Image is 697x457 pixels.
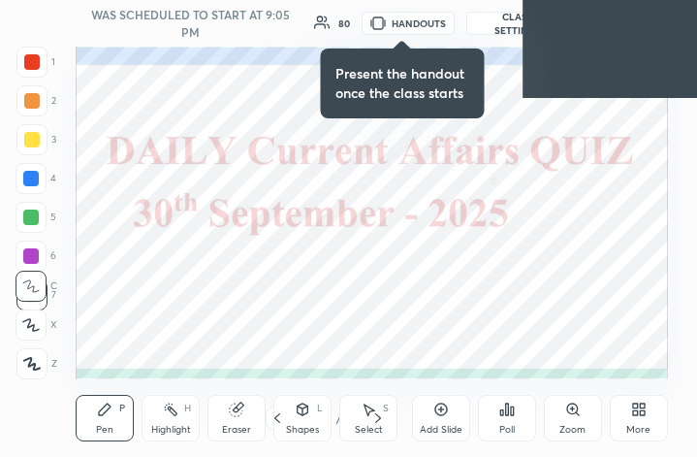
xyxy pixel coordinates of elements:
div: Pen [96,425,113,435]
div: H [184,404,191,413]
div: L [317,404,323,413]
h5: WAS SCHEDULED TO START AT 9:05 PM [83,6,298,41]
div: 2 [16,85,56,116]
div: / [335,412,341,424]
div: Shapes [286,425,319,435]
div: X [16,310,57,341]
div: 3 [16,124,56,155]
div: P [119,404,125,413]
div: 6 [16,241,56,272]
div: Z [16,348,57,379]
button: HANDOUTS [362,12,455,35]
div: S [383,404,389,413]
div: Select [355,425,383,435]
div: 1 [16,47,55,78]
div: 80 [338,18,350,28]
div: 4 [16,163,56,194]
button: CLASS SETTINGS [466,12,571,35]
h4: Present the handout once the class starts [335,64,468,103]
div: Poll [499,425,515,435]
div: Eraser [222,425,251,435]
div: 5 [16,202,56,233]
div: C [16,271,57,302]
div: Highlight [151,425,191,435]
div: Add Slide [420,425,462,435]
div: More [626,425,650,435]
div: Zoom [559,425,586,435]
